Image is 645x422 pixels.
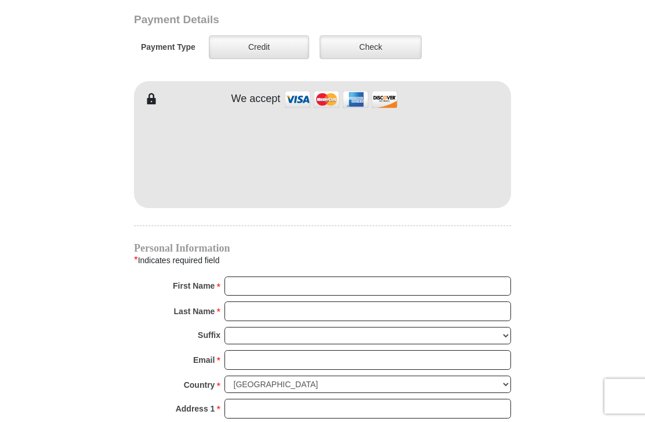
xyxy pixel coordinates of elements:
[320,36,422,60] label: Check
[174,304,215,320] strong: Last Name
[209,36,309,60] label: Credit
[283,88,399,112] img: credit cards accepted
[198,328,220,344] strong: Suffix
[141,43,195,53] h5: Payment Type
[134,253,511,268] div: Indicates required field
[173,278,215,294] strong: First Name
[231,93,281,106] h4: We accept
[134,14,430,27] h3: Payment Details
[184,377,215,394] strong: Country
[134,244,511,253] h4: Personal Information
[193,352,215,369] strong: Email
[176,401,215,417] strong: Address 1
